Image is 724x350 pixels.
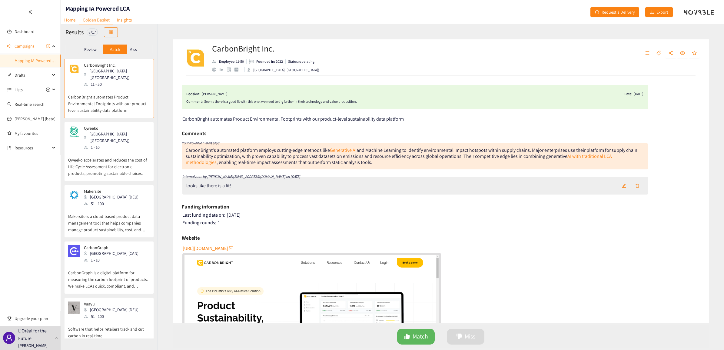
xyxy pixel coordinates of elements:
[650,10,654,15] span: download
[15,116,55,122] a: [PERSON_NAME] (beta)
[247,59,286,64] li: Founded in year
[84,245,138,250] p: CarbonGraph
[7,88,12,92] span: unordered-list
[656,51,661,56] span: tag
[645,7,673,17] button: downloadExport
[7,44,12,48] span: sound
[7,146,12,150] span: book
[65,4,130,13] h1: Mapping IA Powered LCA
[212,68,220,72] a: website
[84,200,142,207] div: 51 - 100
[68,88,150,114] p: CarbonBright automates Product Environmental Footprints with our product-level sustainability dat...
[84,250,142,257] div: [GEOGRAPHIC_DATA] (CAN)
[182,219,216,226] span: Funding rounds:
[18,327,52,342] p: L'Oréal for the Future
[113,15,135,25] a: Insights
[397,329,435,345] button: likeMatch
[212,59,247,64] li: Employees
[286,59,314,64] li: Status
[219,59,244,64] p: Employee: 11-50
[84,306,142,313] div: [GEOGRAPHIC_DATA] (DEU)
[256,59,283,64] p: Founded in: 2022
[227,67,234,72] a: google maps
[234,68,242,72] a: crunchbase
[247,67,319,73] div: [GEOGRAPHIC_DATA] ([GEOGRAPHIC_DATA])
[84,131,149,144] div: [GEOGRAPHIC_DATA] ([GEOGRAPHIC_DATA])
[18,342,48,349] p: [PERSON_NAME]
[15,312,56,325] span: Upgrade your plan
[182,174,300,179] i: Internal note by [PERSON_NAME][EMAIL_ADDRESS][DOMAIN_NAME] on [DATE]
[182,116,404,122] span: CarbonBright automates Product Environmental Footprints with our product-level sustainability dat...
[590,7,639,17] button: redoRequest a Delivery
[84,68,149,81] div: [GEOGRAPHIC_DATA] ([GEOGRAPHIC_DATA])
[692,51,697,56] span: star
[68,207,150,233] p: Makersite is a cloud-based product data management tool that helps companies manage product susta...
[680,51,685,56] span: eye
[653,48,664,58] button: tag
[15,29,35,34] a: Dashboard
[68,189,80,201] img: Snapshot of the company's website
[677,48,688,58] button: eye
[84,194,142,200] div: [GEOGRAPHIC_DATA] (DEU)
[645,51,649,56] span: unordered-list
[617,181,631,191] button: edit
[183,45,208,70] img: Company Logo
[84,257,142,263] div: 1 - 10
[84,313,142,320] div: 51 - 100
[330,147,357,153] a: Generative AI
[182,202,229,211] h6: Funding information
[68,63,80,75] img: Snapshot of the company's website
[602,9,635,15] span: Request a Delivery
[212,42,319,55] h2: CarbonBright Inc.
[186,183,231,189] div: looks like there is a fit!
[46,44,50,48] span: plus-circle
[665,48,676,58] button: share-alt
[68,126,80,138] img: Snapshot of the company's website
[447,329,484,345] button: dislikeMiss
[104,27,118,37] button: table
[183,243,234,253] button: [URL][DOMAIN_NAME]
[642,48,653,58] button: unordered-list
[68,151,150,177] p: Qweeko accelerates and reduces the cost of Life Cycle Assessment for electronic products, promoti...
[79,15,113,25] a: Golden Basket
[626,285,724,350] iframe: Chat Widget
[622,184,626,188] span: edit
[456,333,462,340] span: dislike
[68,320,150,339] p: Software that helps retailers track and cut carbon in real-time.
[15,58,59,63] a: Mapping IA Powered LCA
[634,91,643,97] div: [DATE]
[182,220,700,226] div: 1
[626,285,724,350] div: Widget de chat
[84,189,138,194] p: Makersite
[84,302,138,306] p: Vaayu
[182,141,219,145] i: Your Novable Expert says
[186,91,200,97] span: Decision:
[68,245,80,257] img: Snapshot of the company's website
[186,147,637,165] div: CarbonBright's automated platform employs cutting-edge methods like and Machine Learning to ident...
[15,102,45,107] a: Real-time search
[15,40,35,52] span: Campaigns
[631,181,644,191] button: delete
[689,48,700,58] button: star
[84,126,146,131] p: Qweeko
[413,332,428,341] span: Match
[15,127,56,139] a: My favourites
[87,28,98,36] div: 8 / 17
[7,316,12,321] span: trophy
[182,233,200,242] h6: Website
[595,10,599,15] span: redo
[46,88,50,92] span: plus-circle
[220,68,227,72] a: linkedin
[84,63,146,68] p: CarbonBright Inc.
[7,73,12,77] span: edit
[656,9,668,15] span: Export
[288,59,314,64] p: Status: operating
[28,10,32,14] span: double-left
[68,302,80,314] img: Snapshot of the company's website
[202,91,227,97] div: [PERSON_NAME]
[204,98,643,105] div: Seems there is a good fit with this one, we need to dig further in their technology and value pro...
[15,142,50,154] span: Resources
[182,129,206,138] h6: Comments
[186,98,203,105] span: Comment:
[109,47,120,52] p: Match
